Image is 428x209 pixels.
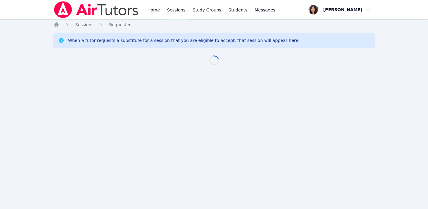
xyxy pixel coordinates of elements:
[109,22,132,28] a: Requested
[255,7,275,13] span: Messages
[75,22,94,28] a: Sessions
[68,37,300,43] div: When a tutor requests a substitute for a session that you are eligible to accept, that session wi...
[53,22,374,28] nav: Breadcrumb
[75,22,94,27] span: Sessions
[109,22,132,27] span: Requested
[53,1,139,18] img: Air Tutors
